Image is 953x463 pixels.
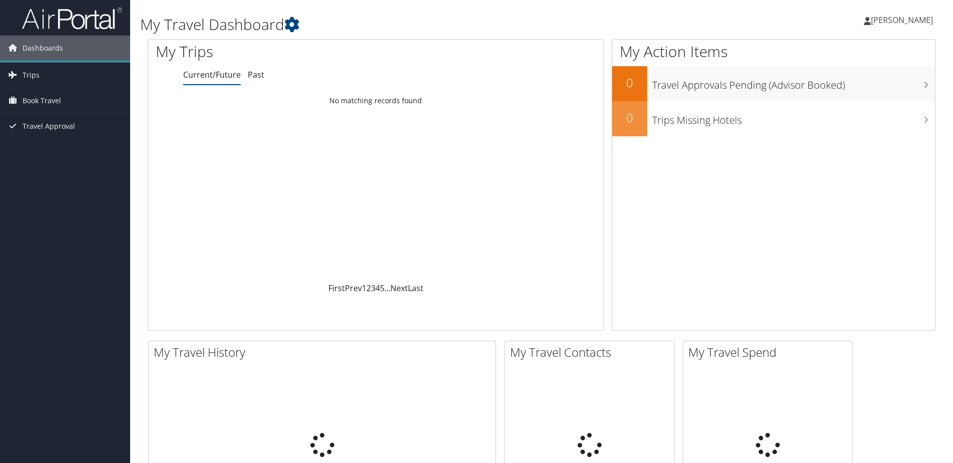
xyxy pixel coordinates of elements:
[612,74,647,91] h2: 0
[612,109,647,126] h2: 0
[183,69,241,80] a: Current/Future
[140,14,675,35] h1: My Travel Dashboard
[366,283,371,294] a: 2
[612,66,935,101] a: 0Travel Approvals Pending (Advisor Booked)
[154,344,496,361] h2: My Travel History
[384,283,390,294] span: …
[871,15,933,26] span: [PERSON_NAME]
[345,283,362,294] a: Prev
[612,101,935,136] a: 0Trips Missing Hotels
[23,36,63,61] span: Dashboards
[510,344,674,361] h2: My Travel Contacts
[22,7,122,30] img: airportal-logo.png
[408,283,423,294] a: Last
[612,41,935,62] h1: My Action Items
[375,283,380,294] a: 4
[864,5,943,35] a: [PERSON_NAME]
[156,41,406,62] h1: My Trips
[23,63,40,88] span: Trips
[652,108,935,127] h3: Trips Missing Hotels
[23,88,61,113] span: Book Travel
[328,283,345,294] a: First
[380,283,384,294] a: 5
[23,114,75,139] span: Travel Approval
[148,92,604,110] td: No matching records found
[371,283,375,294] a: 3
[652,73,935,92] h3: Travel Approvals Pending (Advisor Booked)
[362,283,366,294] a: 1
[248,69,264,80] a: Past
[390,283,408,294] a: Next
[688,344,852,361] h2: My Travel Spend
